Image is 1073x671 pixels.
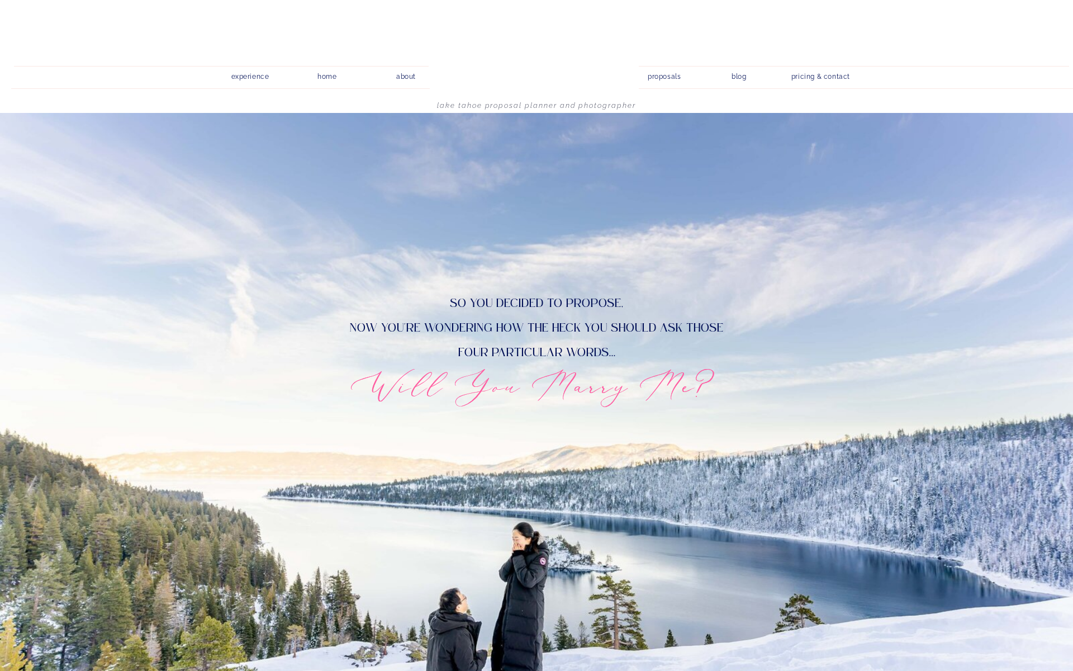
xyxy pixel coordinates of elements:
a: blog [723,69,755,80]
h2: Will You Marry Me? [280,362,793,408]
a: proposals [648,69,680,80]
a: pricing & contact [787,69,854,85]
h1: Lake Tahoe Proposal Planner and Photographer [364,101,709,115]
a: about [390,69,422,80]
a: experience [224,69,277,80]
a: home [311,69,343,80]
p: So you decided to propose, now you're wondering how the heck you should ask those four particular... [307,291,767,362]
